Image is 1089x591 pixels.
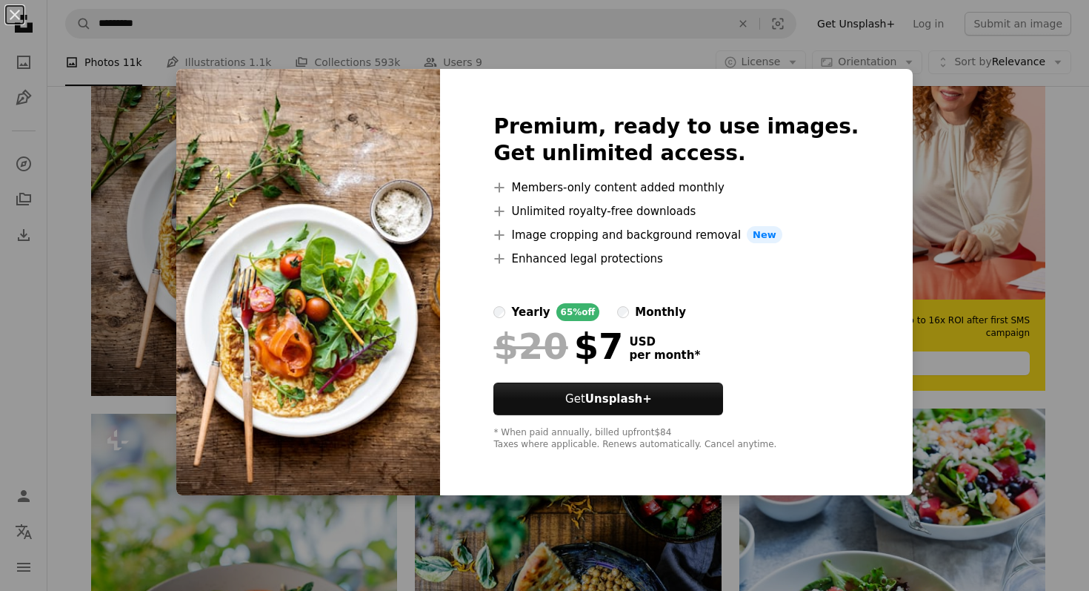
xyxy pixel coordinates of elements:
[493,250,859,268] li: Enhanced legal protections
[493,383,723,415] button: GetUnsplash+
[493,179,859,197] li: Members-only content added monthly
[629,349,700,362] span: per month *
[585,392,652,406] strong: Unsplash+
[629,335,700,349] span: USD
[493,202,859,220] li: Unlimited royalty-free downloads
[747,226,782,244] span: New
[493,306,505,318] input: yearly65%off
[493,327,623,366] div: $7
[493,226,859,244] li: Image cropping and background removal
[511,303,550,321] div: yearly
[493,113,859,167] h2: Premium, ready to use images. Get unlimited access.
[635,303,686,321] div: monthly
[493,427,859,451] div: * When paid annually, billed upfront $84 Taxes where applicable. Renews automatically. Cancel any...
[556,303,600,321] div: 65% off
[493,327,567,366] span: $20
[176,69,440,496] img: premium_photo-1671403963864-6d46f3b62352
[617,306,629,318] input: monthly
